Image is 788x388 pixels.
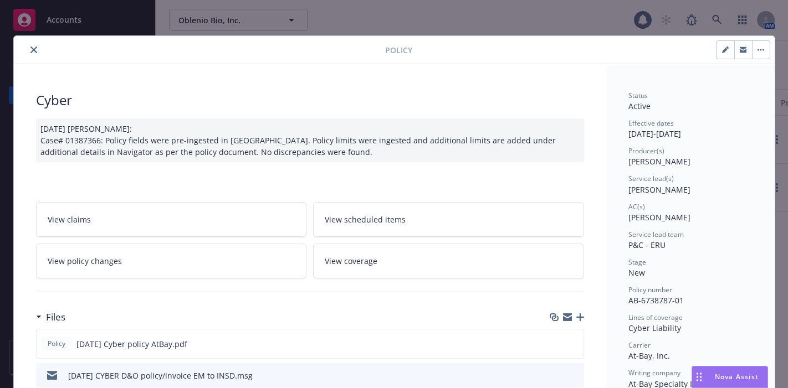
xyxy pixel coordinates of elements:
[628,368,680,377] span: Writing company
[551,338,560,350] button: download file
[628,267,645,278] span: New
[325,214,406,225] span: View scheduled items
[628,146,664,156] span: Producer(s)
[628,202,645,211] span: AC(s)
[628,91,648,100] span: Status
[628,240,666,250] span: P&C - ERU
[385,44,412,56] span: Policy
[27,43,40,56] button: close
[628,174,674,183] span: Service lead(s)
[36,118,584,162] div: [DATE] [PERSON_NAME]: Case# 01387366: Policy fields were pre-ingested in [GEOGRAPHIC_DATA]. Polic...
[628,350,670,361] span: At-Bay, Inc.
[48,255,122,267] span: View policy changes
[76,338,187,350] span: [DATE] Cyber policy AtBay.pdf
[628,156,690,167] span: [PERSON_NAME]
[628,257,646,267] span: Stage
[36,244,307,278] a: View policy changes
[628,340,651,350] span: Carrier
[628,285,672,294] span: Policy number
[45,339,68,349] span: Policy
[628,313,683,322] span: Lines of coverage
[628,184,690,195] span: [PERSON_NAME]
[313,244,584,278] a: View coverage
[46,310,65,324] h3: Files
[325,255,377,267] span: View coverage
[715,372,759,381] span: Nova Assist
[692,366,706,387] div: Drag to move
[36,202,307,237] a: View claims
[552,370,561,381] button: download file
[48,214,91,225] span: View claims
[628,118,753,139] div: [DATE] - [DATE]
[628,323,681,333] span: Cyber Liability
[628,295,684,306] span: AB-6738787-01
[628,118,674,128] span: Effective dates
[569,338,579,350] button: preview file
[68,370,253,381] div: [DATE] CYBER D&O policy/invoice EM to INSD.msg
[628,230,684,239] span: Service lead team
[692,366,768,388] button: Nova Assist
[36,91,584,110] div: Cyber
[570,370,580,381] button: preview file
[628,101,651,111] span: Active
[313,202,584,237] a: View scheduled items
[36,310,65,324] div: Files
[628,212,690,223] span: [PERSON_NAME]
